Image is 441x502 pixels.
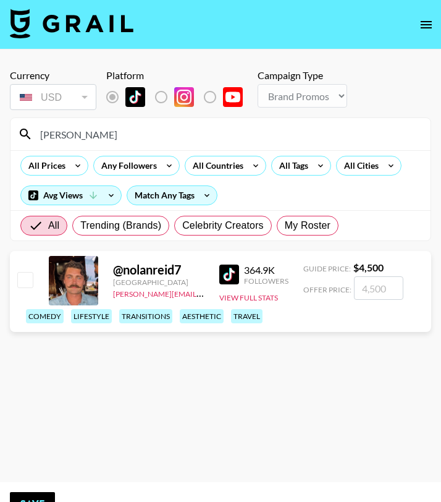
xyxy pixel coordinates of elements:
div: transitions [119,309,172,323]
img: TikTok [219,265,239,284]
button: open drawer [414,12,439,37]
div: Any Followers [94,156,159,175]
div: Currency is locked to USD [10,82,96,113]
div: All Cities [337,156,381,175]
span: Trending (Brands) [80,218,161,233]
span: Offer Price: [303,285,351,294]
div: All Prices [21,156,68,175]
span: My Roster [285,218,330,233]
div: Platform [106,69,253,82]
div: lifestyle [71,309,112,323]
div: Avg Views [21,186,121,205]
div: travel [231,309,262,323]
div: Campaign Type [258,69,347,82]
span: Celebrity Creators [182,218,264,233]
img: Grail Talent [10,9,133,38]
a: [PERSON_NAME][EMAIL_ADDRESS][DOMAIN_NAME] [113,287,296,299]
div: Followers [244,276,288,286]
span: All [48,218,59,233]
div: @ nolanreid7 [113,262,204,278]
div: aesthetic [180,309,224,323]
input: 4,500 [354,276,403,300]
div: comedy [26,309,64,323]
div: USD [12,87,94,108]
div: [GEOGRAPHIC_DATA] [113,278,204,287]
img: Instagram [174,87,194,107]
div: All Countries [185,156,246,175]
strong: $ 4,500 [353,262,384,273]
span: Guide Price: [303,264,351,273]
div: 364.9K [244,264,288,276]
img: YouTube [223,87,243,107]
div: Match Any Tags [127,186,217,205]
button: View Full Stats [219,293,278,302]
div: Currency [10,69,96,82]
input: Search by User Name [33,124,423,144]
img: TikTok [125,87,145,107]
div: All Tags [272,156,311,175]
div: List locked to TikTok. [106,84,253,110]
